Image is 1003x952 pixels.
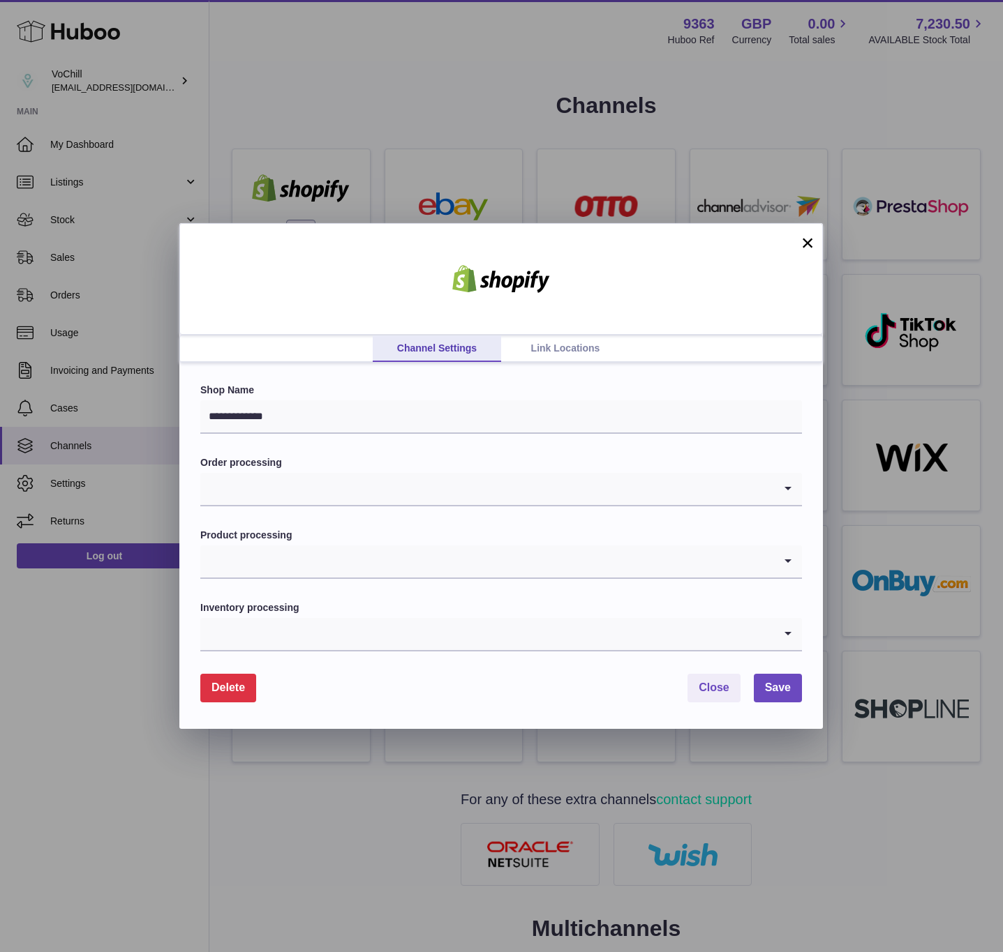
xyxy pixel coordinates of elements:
button: × [799,234,816,251]
a: Link Locations [501,335,630,362]
label: Inventory processing [200,601,802,614]
a: Channel Settings [373,335,501,362]
label: Order processing [200,456,802,469]
input: Search for option [200,545,774,577]
div: Search for option [200,473,802,506]
button: Delete [200,674,256,702]
span: Delete [211,681,245,693]
span: Save [765,681,791,693]
button: Save [754,674,802,702]
span: Close [699,681,729,693]
input: Search for option [200,473,774,505]
button: Close [688,674,741,702]
img: shopify [442,265,560,293]
input: Search for option [200,618,774,650]
div: Search for option [200,545,802,579]
label: Product processing [200,529,802,542]
label: Shop Name [200,384,802,397]
div: Search for option [200,618,802,651]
